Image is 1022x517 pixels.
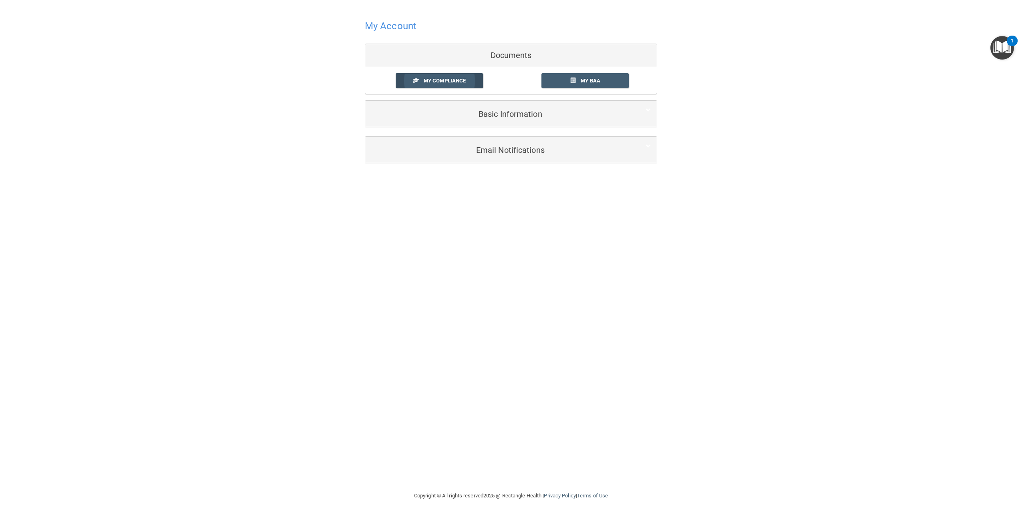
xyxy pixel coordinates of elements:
[990,36,1014,60] button: Open Resource Center, 1 new notification
[365,483,657,509] div: Copyright © All rights reserved 2025 @ Rectangle Health | |
[365,44,657,67] div: Documents
[365,21,416,31] h4: My Account
[371,141,651,159] a: Email Notifications
[424,78,466,84] span: My Compliance
[1011,41,1014,51] div: 1
[577,493,608,499] a: Terms of Use
[371,146,626,154] h5: Email Notifications
[544,493,575,499] a: Privacy Policy
[581,78,600,84] span: My BAA
[371,110,626,118] h5: Basic Information
[371,105,651,123] a: Basic Information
